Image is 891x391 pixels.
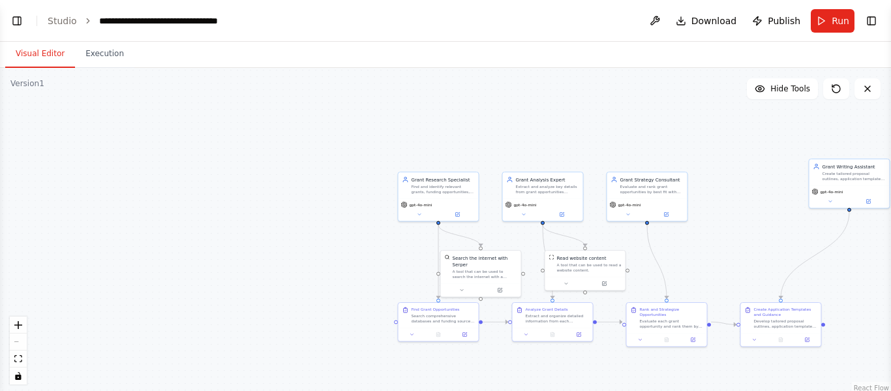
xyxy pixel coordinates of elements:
button: Open in side panel [586,280,623,288]
button: Run [811,9,854,33]
a: Studio [48,16,77,26]
div: Grant Strategy Consultant [620,176,684,183]
div: Analyze Grant DetailsExtract and organize detailed information from each identified grant opportu... [512,302,594,342]
button: No output available [767,336,794,344]
button: Show right sidebar [862,12,881,30]
div: Grant Analysis ExpertExtract and analyze key details from grant opportunities including deadlines... [502,172,584,222]
span: Publish [768,14,800,27]
button: toggle interactivity [10,368,27,384]
span: Run [832,14,849,27]
g: Edge from 945e6c2b-26ec-4276-90b7-90101cafad20 to 86cd8aa2-1a2e-431f-9b8a-f3a8fc86f27f [644,225,670,299]
button: No output available [653,336,680,344]
span: gpt-4o-mini [821,189,843,195]
g: Edge from cfede70d-fc74-42df-b06d-7092698d285d to 9f408f81-b776-4a1f-9990-adc58adaf46f [539,225,556,299]
button: Download [671,9,742,33]
button: fit view [10,351,27,368]
g: Edge from 86cd8aa2-1a2e-431f-9b8a-f3a8fc86f27f to 70b7fd1f-feed-4302-b119-8cc9d4bbf2f2 [711,319,736,328]
div: A tool that can be used to read a website content. [557,262,622,273]
g: Edge from 209e08da-c184-4951-ac86-6a41a39bfd75 to 70b7fd1f-feed-4302-b119-8cc9d4bbf2f2 [778,212,853,299]
button: Open in side panel [453,331,476,339]
div: Find Grant Opportunities [412,307,460,312]
button: Open in side panel [481,287,519,294]
button: Open in side panel [567,331,590,339]
button: Open in side panel [796,336,818,344]
div: Rank and Strategize OpportunitiesEvaluate each grant opportunity and rank them by best fit with t... [626,302,708,347]
button: Execution [75,40,134,68]
div: Version 1 [10,78,44,89]
button: No output available [539,331,566,339]
div: Find Grant OpportunitiesSearch comprehensive databases and funding sources to identify relevant g... [398,302,479,342]
g: Edge from 8f7c3b7d-c66e-4857-ade9-faf2da837757 to 399acc7d-f8c8-466c-a1d0-ac2de2abc313 [435,225,442,299]
div: Evaluate each grant opportunity and rank them by best fit with the {research_focus} project. Asse... [640,319,703,329]
img: SerperDevTool [445,255,450,260]
div: Develop tailored proposal outlines, application templates, and strategic guidance for the top 5 b... [754,319,817,329]
button: Open in side panel [543,211,581,219]
span: Hide Tools [770,84,810,94]
img: ScrapeWebsiteTool [549,255,554,260]
button: Open in side panel [439,211,476,219]
div: Grant Research SpecialistFind and identify relevant grants, funding opportunities, and fellowship... [398,172,479,222]
div: Grant Analysis Expert [516,176,579,183]
span: gpt-4o-mini [514,202,537,208]
g: Edge from 9f408f81-b776-4a1f-9990-adc58adaf46f to 86cd8aa2-1a2e-431f-9b8a-f3a8fc86f27f [597,319,622,325]
div: Rank and Strategize Opportunities [640,307,703,317]
div: Analyze Grant Details [526,307,568,312]
div: Search the internet with Serper [453,255,517,268]
div: Grant Research Specialist [412,176,475,183]
g: Edge from 8f7c3b7d-c66e-4857-ade9-faf2da837757 to 97770cae-0971-46d0-9b99-3f8ecdbe0cb5 [435,225,484,247]
div: Create Application Templates and GuidanceDevelop tailored proposal outlines, application template... [740,302,822,347]
g: Edge from cfede70d-fc74-42df-b06d-7092698d285d to 28155c99-1812-4ff7-84ac-a04eaab2806f [539,225,588,247]
button: zoom in [10,317,27,334]
div: SerperDevToolSearch the internet with SerperA tool that can be used to search the internet with a... [440,250,522,298]
div: Grant Writing AssistantCreate tailored proposal outlines, application templates, and strategic gu... [809,159,890,209]
g: Edge from 399acc7d-f8c8-466c-a1d0-ac2de2abc313 to 9f408f81-b776-4a1f-9990-adc58adaf46f [483,319,508,325]
button: Visual Editor [5,40,75,68]
button: No output available [425,331,452,339]
div: Read website content [557,255,607,261]
div: A tool that can be used to search the internet with a search_query. Supports different search typ... [453,269,517,279]
button: Open in side panel [682,336,704,344]
div: Evaluate and rank grant opportunities by best fit with {research_focus} projects, assess competit... [620,184,684,195]
div: Grant Strategy ConsultantEvaluate and rank grant opportunities by best fit with {research_focus} ... [607,172,688,222]
div: React Flow controls [10,317,27,384]
span: gpt-4o-mini [618,202,641,208]
div: Create tailored proposal outlines, application templates, and strategic guidance for the top-rank... [823,171,886,181]
div: Grant Writing Assistant [823,163,886,170]
div: ScrapeWebsiteToolRead website contentA tool that can be used to read a website content. [545,250,626,291]
div: Search comprehensive databases and funding sources to identify relevant grants, funding opportuni... [412,313,475,324]
button: Open in side panel [850,198,887,206]
button: Hide Tools [747,78,818,99]
div: Extract and analyze key details from grant opportunities including deadlines, funding amounts, el... [516,184,579,195]
div: Find and identify relevant grants, funding opportunities, and fellowships that match the research... [412,184,475,195]
button: Show left sidebar [8,12,26,30]
span: Download [691,14,737,27]
span: gpt-4o-mini [410,202,432,208]
nav: breadcrumb [48,14,218,27]
button: Publish [747,9,806,33]
button: Open in side panel [648,211,685,219]
div: Create Application Templates and Guidance [754,307,817,317]
div: Extract and organize detailed information from each identified grant opportunity. For each grant,... [526,313,589,324]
